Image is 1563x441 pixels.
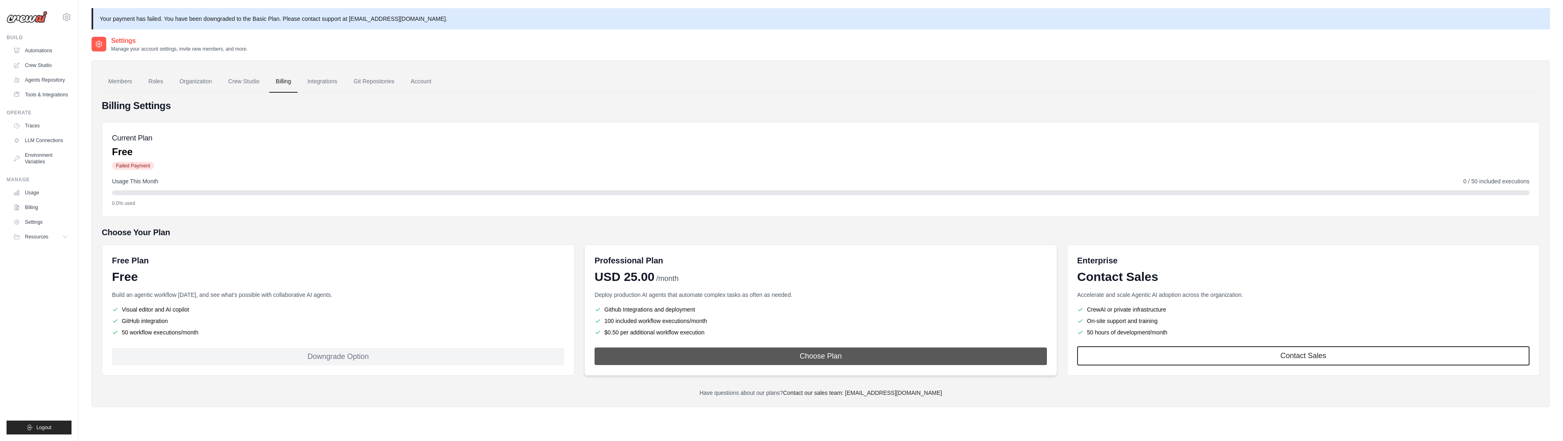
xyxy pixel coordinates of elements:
img: Logo [7,11,47,23]
div: Operate [7,109,72,116]
button: Resources [10,230,72,243]
p: Have questions about our plans? [102,389,1540,397]
a: Roles [142,71,170,93]
li: On-site support and training [1077,317,1529,325]
span: Usage This Month [112,177,158,185]
a: Organization [173,71,218,93]
a: Contact Sales [1077,346,1529,365]
h5: Choose Your Plan [102,227,1540,238]
a: Tools & Integrations [10,88,72,101]
a: Account [404,71,438,93]
div: Manage [7,176,72,183]
li: Github Integrations and deployment [595,305,1047,314]
li: 50 workflow executions/month [112,328,564,336]
a: Settings [10,216,72,229]
div: Downgrade Option [112,348,564,365]
a: Crew Studio [222,71,266,93]
li: $0.50 per additional workflow execution [595,328,1047,336]
h6: Enterprise [1077,255,1529,266]
a: Traces [10,119,72,132]
a: Agents Repository [10,73,72,87]
button: Choose Plan [595,347,1047,365]
div: Contact Sales [1077,269,1529,284]
li: CrewAI or private infrastructure [1077,305,1529,314]
div: Build [7,34,72,41]
a: Usage [10,186,72,199]
a: Git Repositories [347,71,401,93]
p: Deploy production AI agents that automate complex tasks as often as needed. [595,291,1047,299]
p: Accelerate and scale Agentic AI adoption across the organization. [1077,291,1529,299]
h4: Billing Settings [102,99,1540,112]
span: /month [656,273,679,284]
span: 0 / 50 included executions [1463,177,1529,185]
h6: Professional Plan [595,255,663,266]
li: Visual editor and AI copilot [112,305,564,314]
a: Billing [10,201,72,214]
h2: Settings [111,36,248,46]
span: USD 25.00 [595,269,655,284]
p: Your payment has failed. You have been downgraded to the Basic Plan. Please contact support at [E... [92,8,1550,29]
span: 0.0% used [112,200,135,207]
p: Build an agentic workflow [DATE], and see what's possible with collaborative AI agents. [112,291,564,299]
a: LLM Connections [10,134,72,147]
button: Logout [7,421,72,434]
a: Crew Studio [10,59,72,72]
a: Contact our sales team: [EMAIL_ADDRESS][DOMAIN_NAME] [783,390,942,396]
a: Billing [269,71,297,93]
a: Integrations [301,71,344,93]
span: Logout [36,424,51,431]
li: 100 included workflow executions/month [595,317,1047,325]
a: Environment Variables [10,149,72,168]
span: Failed Payment [112,162,154,170]
span: Resources [25,234,48,240]
h5: Current Plan [112,132,154,144]
a: Members [102,71,139,93]
p: Manage your account settings, invite new members, and more. [111,46,248,52]
a: Automations [10,44,72,57]
div: Free [112,269,564,284]
p: Free [112,145,154,158]
li: 50 hours of development/month [1077,328,1529,336]
li: GitHub integration [112,317,564,325]
h6: Free Plan [112,255,149,266]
